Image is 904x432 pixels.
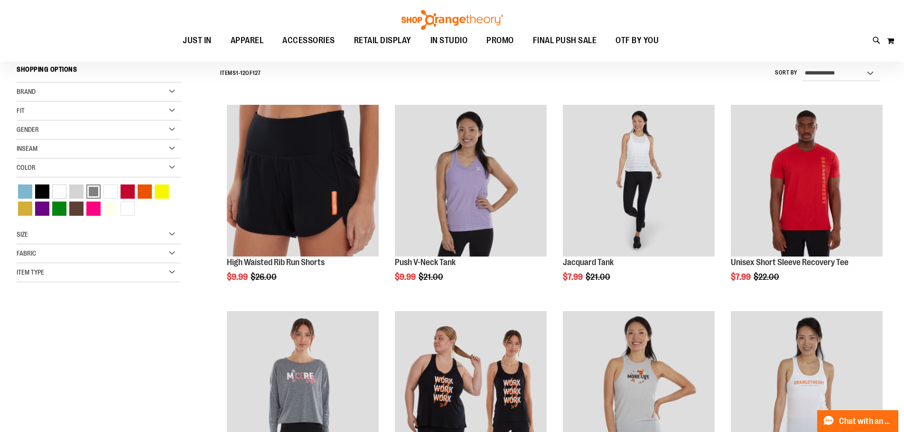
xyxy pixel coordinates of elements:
[533,30,597,51] span: FINAL PUSH SALE
[85,183,102,200] a: Grey
[17,183,34,200] a: Blue
[395,105,547,258] a: Product image for Push V-Neck Tank
[731,105,883,258] a: Product image for Unisex Short Sleeve Recovery Tee
[395,272,417,282] span: $9.99
[390,100,551,306] div: product
[839,417,893,426] span: Chat with an Expert
[220,66,261,81] h2: Items - of
[731,105,883,257] img: Product image for Unisex Short Sleeve Recovery Tee
[17,268,44,276] span: Item Type
[615,30,659,51] span: OTF BY YOU
[119,183,136,200] a: Red
[17,164,36,171] span: Color
[563,272,584,282] span: $7.99
[17,88,36,95] span: Brand
[102,200,119,217] a: Ivory
[102,183,119,200] a: Clear
[251,272,278,282] span: $26.00
[222,100,383,306] div: product
[817,410,899,432] button: Chat with an Expert
[51,183,68,200] a: White
[119,200,136,217] a: Multi-Color
[486,30,514,51] span: PROMO
[227,105,379,258] a: High Waisted Rib Run Shorts
[240,70,245,76] span: 12
[17,230,28,238] span: Size
[282,30,335,51] span: ACCESSORIES
[430,30,468,51] span: IN STUDIO
[395,257,456,267] a: Push V-Neck Tank
[17,145,37,152] span: Inseam
[775,69,798,77] label: Sort By
[231,30,264,51] span: APPAREL
[17,126,39,133] span: Gender
[51,200,68,217] a: Green
[153,183,170,200] a: Yellow
[68,200,85,217] a: Brown
[419,272,445,282] span: $21.00
[17,200,34,217] a: Gold
[563,105,715,258] a: Front view of Jacquard Tank
[227,257,325,267] a: High Waisted Rib Run Shorts
[183,30,212,51] span: JUST IN
[17,61,181,83] strong: Shopping Options
[731,257,848,267] a: Unisex Short Sleeve Recovery Tee
[563,257,614,267] a: Jacquard Tank
[586,272,612,282] span: $21.00
[731,272,752,282] span: $7.99
[34,200,51,217] a: Purple
[136,183,153,200] a: Orange
[354,30,411,51] span: RETAIL DISPLAY
[236,70,238,76] span: 1
[85,200,102,217] a: Pink
[227,272,249,282] span: $9.99
[252,70,261,76] span: 127
[395,105,547,257] img: Product image for Push V-Neck Tank
[17,249,36,257] span: Fabric
[68,183,85,200] a: Silver
[726,100,887,306] div: product
[558,100,719,306] div: product
[17,107,25,114] span: Fit
[400,10,504,30] img: Shop Orangetheory
[563,105,715,257] img: Front view of Jacquard Tank
[754,272,781,282] span: $22.00
[34,183,51,200] a: Black
[227,105,379,257] img: High Waisted Rib Run Shorts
